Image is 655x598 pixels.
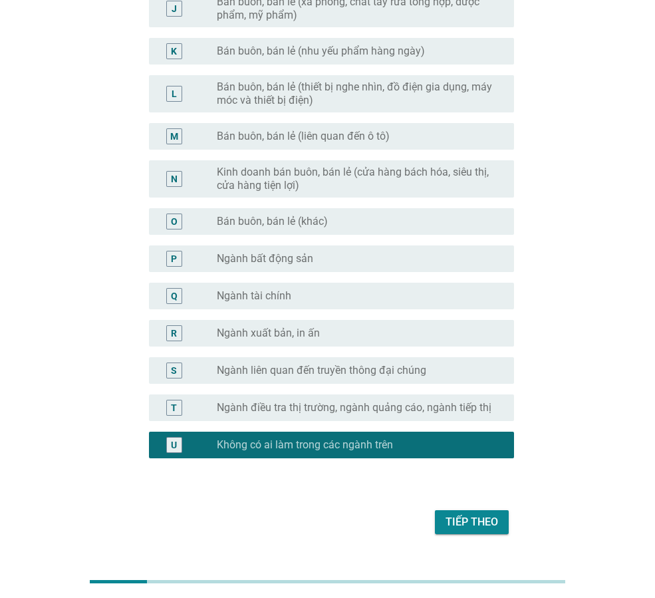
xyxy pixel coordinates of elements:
label: Ngành xuất bản, in ấn [217,327,320,340]
label: Kinh doanh bán buôn, bán lẻ (cửa hàng bách hóa, siêu thị, cửa hàng tiện lợi) [217,166,493,192]
label: Ngành liên quan đến truyền thông đại chúng [217,364,426,377]
label: Bán buôn, bán lẻ (thiết bị nghe nhìn, đồ điện gia dụng, máy móc và thiết bị điện) [217,80,493,107]
label: Ngành bất động sản [217,252,313,265]
label: Ngành điều tra thị trường, ngành quảng cáo, ngành tiếp thị [217,401,491,414]
div: K [171,44,177,58]
div: O [171,214,178,228]
div: U [171,438,177,452]
button: Tiếp theo [435,510,509,534]
div: Tiếp theo [446,514,498,530]
div: T [171,400,177,414]
div: L [172,86,177,100]
div: S [171,363,177,377]
label: Bán buôn, bán lẻ (nhu yếu phẩm hàng ngày) [217,45,425,58]
div: N [171,172,178,186]
label: Không có ai làm trong các ngành trên [217,438,393,452]
div: M [170,129,178,143]
div: P [171,251,177,265]
div: J [172,1,177,15]
div: R [171,326,177,340]
label: Bán buôn, bán lẻ (khác) [217,215,328,228]
div: Q [171,289,178,303]
label: Ngành tài chính [217,289,291,303]
label: Bán buôn, bán lẻ (liên quan đến ô tô) [217,130,390,143]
